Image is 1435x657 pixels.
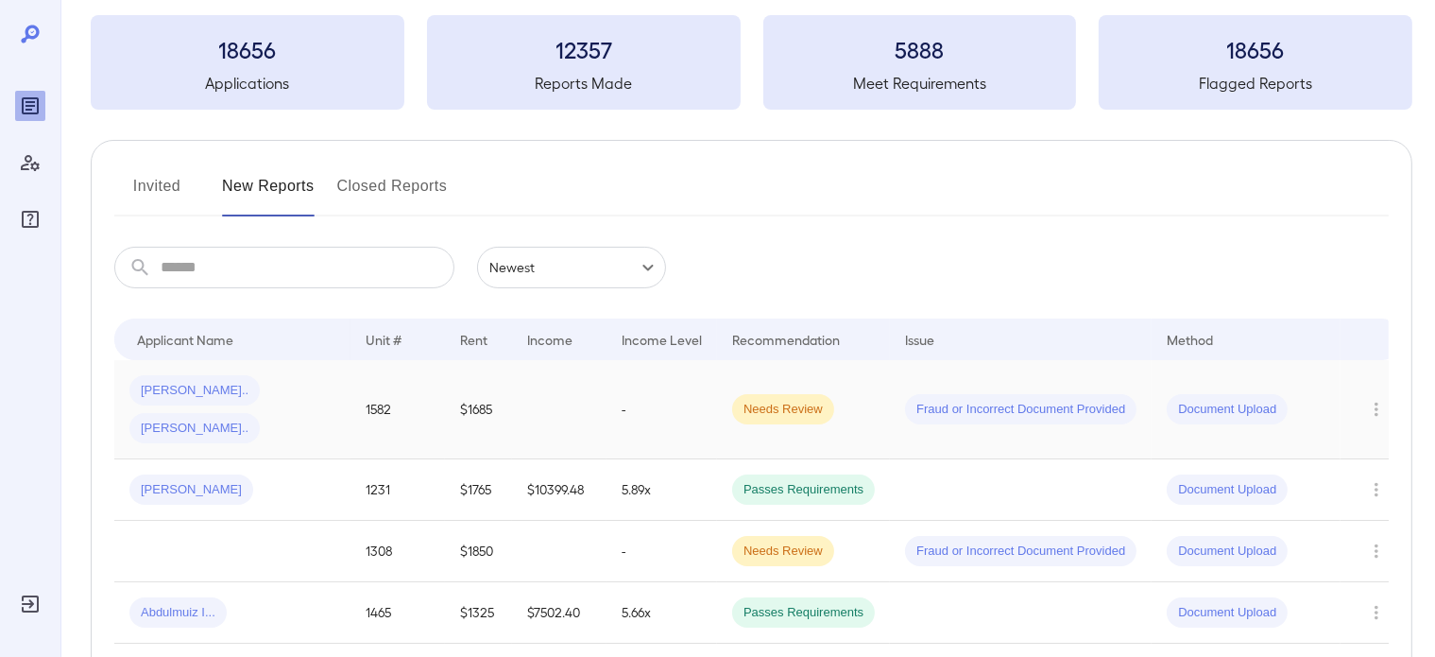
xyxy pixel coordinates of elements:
[1361,536,1392,566] button: Row Actions
[905,543,1136,561] span: Fraud or Incorrect Document Provided
[137,328,233,351] div: Applicant Name
[337,171,448,216] button: Closed Reports
[91,34,404,64] h3: 18656
[512,459,606,521] td: $10399.48
[350,360,445,459] td: 1582
[1167,401,1288,419] span: Document Upload
[445,521,512,582] td: $1850
[763,72,1077,95] h5: Meet Requirements
[114,171,199,216] button: Invited
[445,360,512,459] td: $1685
[445,459,512,521] td: $1765
[350,582,445,644] td: 1465
[129,604,227,622] span: Abdulmuiz I...
[91,72,404,95] h5: Applications
[732,401,834,419] span: Needs Review
[606,521,717,582] td: -
[905,401,1136,419] span: Fraud or Incorrect Document Provided
[15,147,45,178] div: Manage Users
[606,582,717,644] td: 5.66x
[732,481,875,499] span: Passes Requirements
[1361,475,1392,505] button: Row Actions
[732,604,875,622] span: Passes Requirements
[622,328,702,351] div: Income Level
[427,34,741,64] h3: 12357
[129,420,260,438] span: [PERSON_NAME]..
[445,582,512,644] td: $1325
[350,521,445,582] td: 1308
[477,247,666,288] div: Newest
[1167,543,1288,561] span: Document Upload
[606,459,717,521] td: 5.89x
[1167,604,1288,622] span: Document Upload
[527,328,572,351] div: Income
[1361,597,1392,628] button: Row Actions
[512,582,606,644] td: $7502.40
[15,204,45,234] div: FAQ
[222,171,315,216] button: New Reports
[732,543,834,561] span: Needs Review
[1099,72,1412,95] h5: Flagged Reports
[1099,34,1412,64] h3: 18656
[427,72,741,95] h5: Reports Made
[91,15,1412,110] summary: 18656Applications12357Reports Made5888Meet Requirements18656Flagged Reports
[15,91,45,121] div: Reports
[129,382,260,400] span: [PERSON_NAME]..
[1361,394,1392,424] button: Row Actions
[366,328,401,351] div: Unit #
[15,589,45,619] div: Log Out
[905,328,935,351] div: Issue
[350,459,445,521] td: 1231
[763,34,1077,64] h3: 5888
[732,328,840,351] div: Recommendation
[129,481,253,499] span: [PERSON_NAME]
[460,328,490,351] div: Rent
[1167,481,1288,499] span: Document Upload
[606,360,717,459] td: -
[1167,328,1213,351] div: Method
